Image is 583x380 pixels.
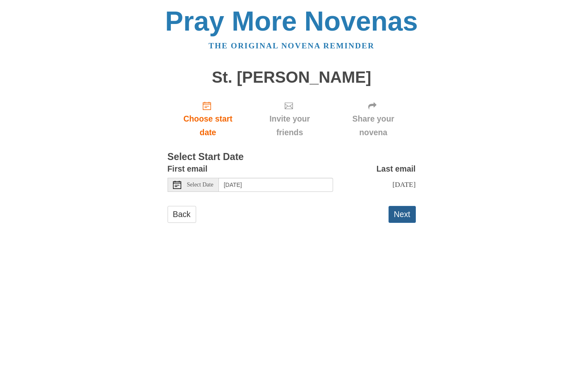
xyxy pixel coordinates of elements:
button: Next [389,206,416,223]
label: First email [168,162,208,176]
span: Choose start date [176,112,240,139]
label: Last email [377,162,416,176]
div: Click "Next" to confirm your start date first. [248,94,331,143]
a: Choose start date [168,94,249,143]
span: [DATE] [392,180,415,189]
span: Invite your friends [257,112,322,139]
h3: Select Start Date [168,152,416,163]
a: Pray More Novenas [165,6,418,36]
a: The original novena reminder [209,41,374,50]
a: Back [168,206,196,223]
span: Share your novena [339,112,408,139]
span: Select Date [187,182,214,188]
h1: St. [PERSON_NAME] [168,69,416,86]
div: Click "Next" to confirm your start date first. [331,94,416,143]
